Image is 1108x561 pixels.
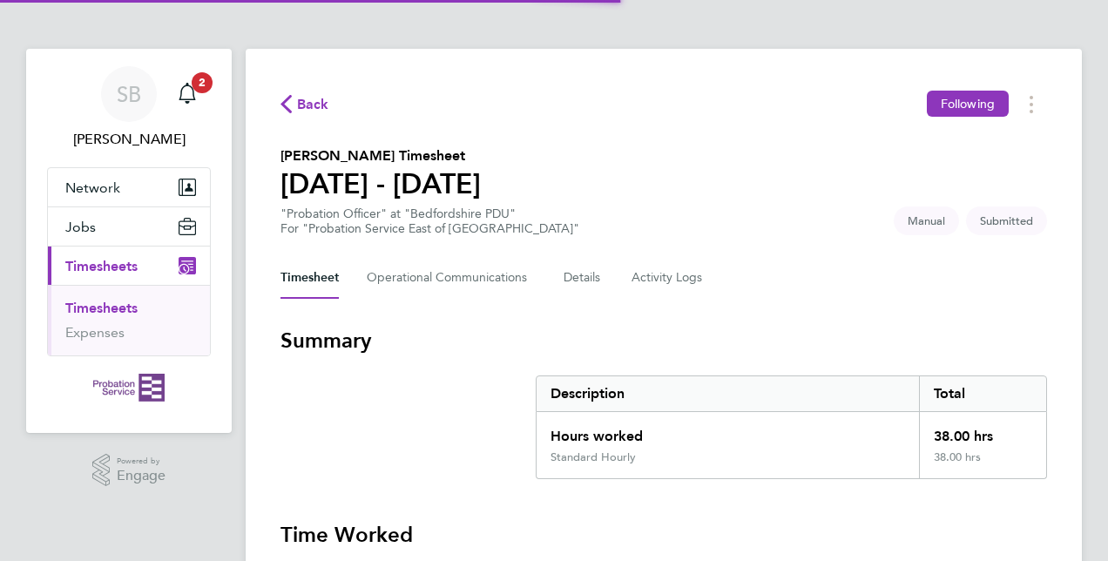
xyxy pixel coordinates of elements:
h3: Summary [280,327,1047,355]
img: probationservice-logo-retina.png [93,374,164,402]
a: Timesheets [65,300,138,316]
div: For "Probation Service East of [GEOGRAPHIC_DATA]" [280,221,579,236]
div: Total [919,376,1046,411]
div: Standard Hourly [551,450,636,464]
nav: Main navigation [26,49,232,433]
h2: [PERSON_NAME] Timesheet [280,145,481,166]
span: This timesheet is Submitted. [966,206,1047,235]
a: Go to home page [47,374,211,402]
button: Operational Communications [367,257,536,299]
span: Jobs [65,219,96,235]
button: Timesheets Menu [1016,91,1047,118]
span: Network [65,179,120,196]
a: SB[PERSON_NAME] [47,66,211,150]
span: Timesheets [65,258,138,274]
span: Simon Brooks [47,129,211,150]
button: Following [927,91,1009,117]
span: SB [117,83,141,105]
span: Engage [117,469,166,483]
span: This timesheet was manually created. [894,206,959,235]
a: 2 [170,66,205,122]
span: 2 [192,72,213,93]
div: 38.00 hrs [919,412,1046,450]
h3: Time Worked [280,521,1047,549]
h1: [DATE] - [DATE] [280,166,481,201]
button: Timesheets [48,247,210,285]
div: Timesheets [48,285,210,355]
span: Following [941,96,995,112]
div: Description [537,376,919,411]
button: Timesheet [280,257,339,299]
div: Summary [536,375,1047,479]
span: Powered by [117,454,166,469]
button: Network [48,168,210,206]
button: Activity Logs [632,257,705,299]
span: Back [297,94,329,115]
div: Hours worked [537,412,919,450]
button: Jobs [48,207,210,246]
div: "Probation Officer" at "Bedfordshire PDU" [280,206,579,236]
button: Details [564,257,604,299]
a: Powered byEngage [92,454,166,487]
a: Expenses [65,324,125,341]
div: 38.00 hrs [919,450,1046,478]
button: Back [280,93,329,115]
